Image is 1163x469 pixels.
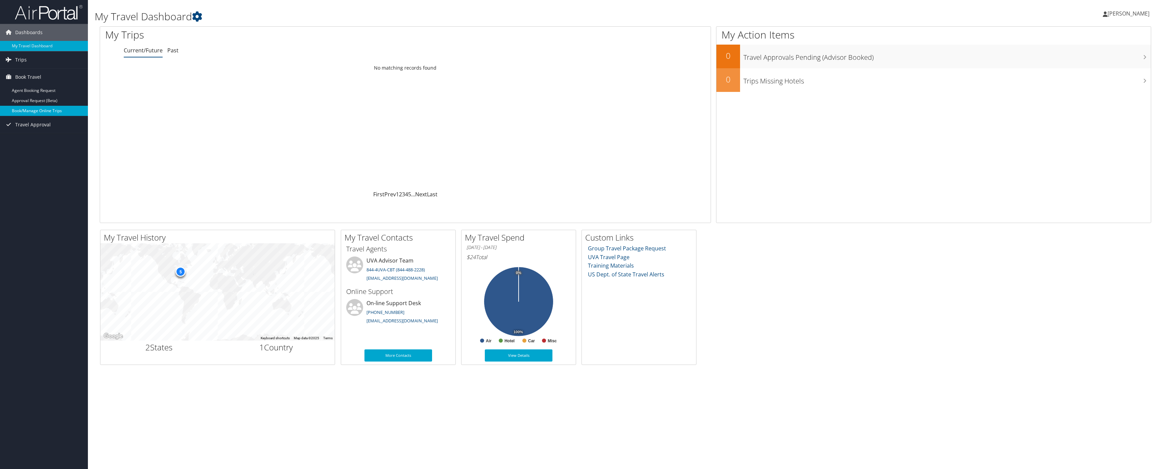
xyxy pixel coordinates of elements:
[467,253,571,261] h6: Total
[366,267,425,273] a: 844-4UVA-CBT (844-488-2228)
[588,245,666,252] a: Group Travel Package Request
[364,349,432,362] a: More Contacts
[467,244,571,251] h6: [DATE] - [DATE]
[15,4,82,20] img: airportal-logo.png
[95,9,802,24] h1: My Travel Dashboard
[373,191,384,198] a: First
[145,342,150,353] span: 2
[716,74,740,85] h2: 0
[415,191,427,198] a: Next
[167,47,179,54] a: Past
[124,47,163,54] a: Current/Future
[261,336,290,341] button: Keyboard shortcuts
[343,256,454,284] li: UVA Advisor Team
[104,232,335,243] h2: My Travel History
[743,49,1151,62] h3: Travel Approvals Pending (Advisor Booked)
[588,271,664,278] a: US Dept. of State Travel Alerts
[175,267,186,277] div: 5
[716,68,1151,92] a: 0Trips Missing Hotels
[504,339,515,343] text: Hotel
[346,244,450,254] h3: Travel Agents
[102,332,124,341] img: Google
[105,342,213,353] h2: States
[716,28,1151,42] h1: My Action Items
[346,287,450,296] h3: Online Support
[105,28,451,42] h1: My Trips
[516,271,521,275] tspan: 0%
[259,342,264,353] span: 1
[716,50,740,61] h2: 0
[486,339,492,343] text: Air
[405,191,408,198] a: 4
[396,191,399,198] a: 1
[100,62,711,74] td: No matching records found
[548,339,557,343] text: Misc
[294,336,319,340] span: Map data ©2025
[366,318,438,324] a: [EMAIL_ADDRESS][DOMAIN_NAME]
[402,191,405,198] a: 3
[15,51,27,68] span: Trips
[427,191,437,198] a: Last
[15,116,51,133] span: Travel Approval
[588,253,630,261] a: UVA Travel Page
[408,191,411,198] a: 5
[15,24,43,41] span: Dashboards
[1103,3,1156,24] a: [PERSON_NAME]
[223,342,330,353] h2: Country
[485,349,552,362] a: View Details
[585,232,696,243] h2: Custom Links
[716,45,1151,68] a: 0Travel Approvals Pending (Advisor Booked)
[102,332,124,341] a: Open this area in Google Maps (opens a new window)
[15,69,41,85] span: Book Travel
[323,336,333,340] a: Terms (opens in new tab)
[343,299,454,327] li: On-line Support Desk
[366,309,404,315] a: [PHONE_NUMBER]
[384,191,396,198] a: Prev
[588,262,634,269] a: Training Materials
[1108,10,1149,17] span: [PERSON_NAME]
[467,253,476,261] span: $24
[399,191,402,198] a: 2
[366,275,438,281] a: [EMAIL_ADDRESS][DOMAIN_NAME]
[465,232,576,243] h2: My Travel Spend
[411,191,415,198] span: …
[743,73,1151,86] h3: Trips Missing Hotels
[514,330,523,334] tspan: 100%
[345,232,455,243] h2: My Travel Contacts
[528,339,535,343] text: Car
